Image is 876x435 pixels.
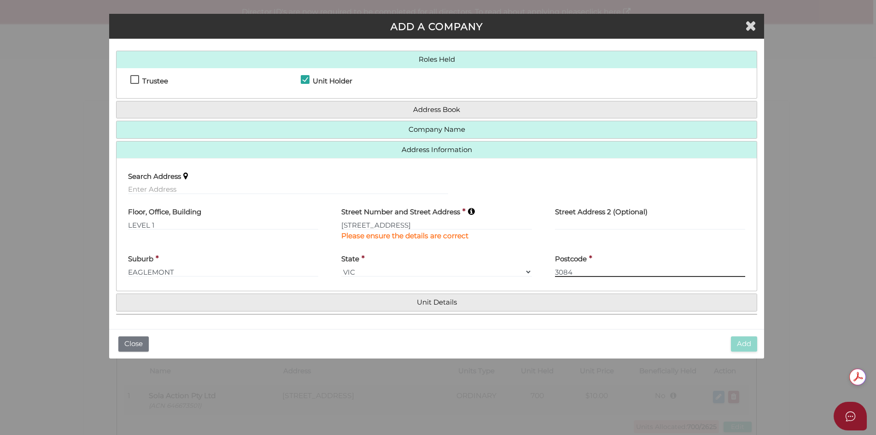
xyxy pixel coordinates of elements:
b: Please ensure the details are correct [341,231,468,240]
button: Add [731,336,757,352]
h4: State [341,255,359,263]
h4: Street Number and Street Address [341,208,460,216]
button: Open asap [834,402,867,430]
h4: Postcode [555,255,587,263]
input: Enter Address [128,184,448,194]
h4: Search Address [128,173,181,181]
button: Close [118,336,149,352]
h4: Floor, Office, Building [128,208,201,216]
a: Unit Details [123,299,750,306]
i: Keep typing in your address(including suburb) until it appears [468,207,475,215]
i: Keep typing in your address(including suburb) until it appears [183,172,188,180]
h4: Street Address 2 (Optional) [555,208,648,216]
h4: Suburb [128,255,153,263]
input: Enter Australian Address [341,220,531,230]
